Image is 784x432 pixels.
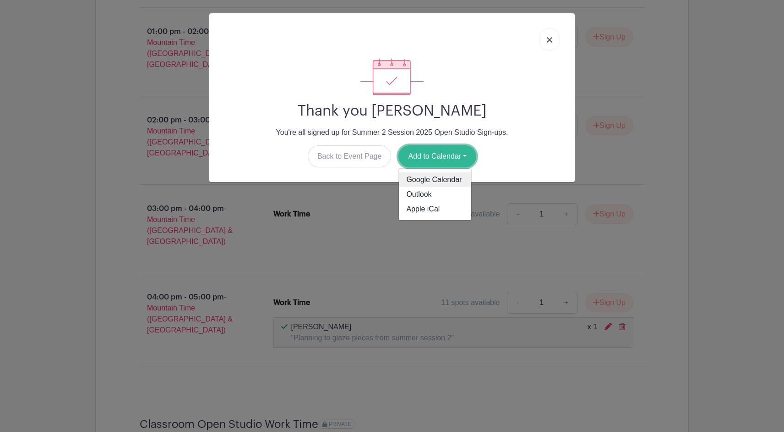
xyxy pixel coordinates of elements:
a: Google Calendar [399,172,471,187]
img: signup_complete-c468d5dda3e2740ee63a24cb0ba0d3ce5d8a4ecd24259e683200fb1569d990c8.svg [360,58,424,95]
a: Apple iCal [399,202,471,216]
img: close_button-5f87c8562297e5c2d7936805f587ecaba9071eb48480494691a3f1689db116b3.svg [547,37,552,43]
a: Back to Event Page [308,145,392,167]
a: Outlook [399,187,471,202]
button: Add to Calendar [398,145,476,167]
p: You're all signed up for Summer 2 Session 2025 Open Studio Sign-ups. [217,127,567,138]
h2: Thank you [PERSON_NAME] [217,102,567,120]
